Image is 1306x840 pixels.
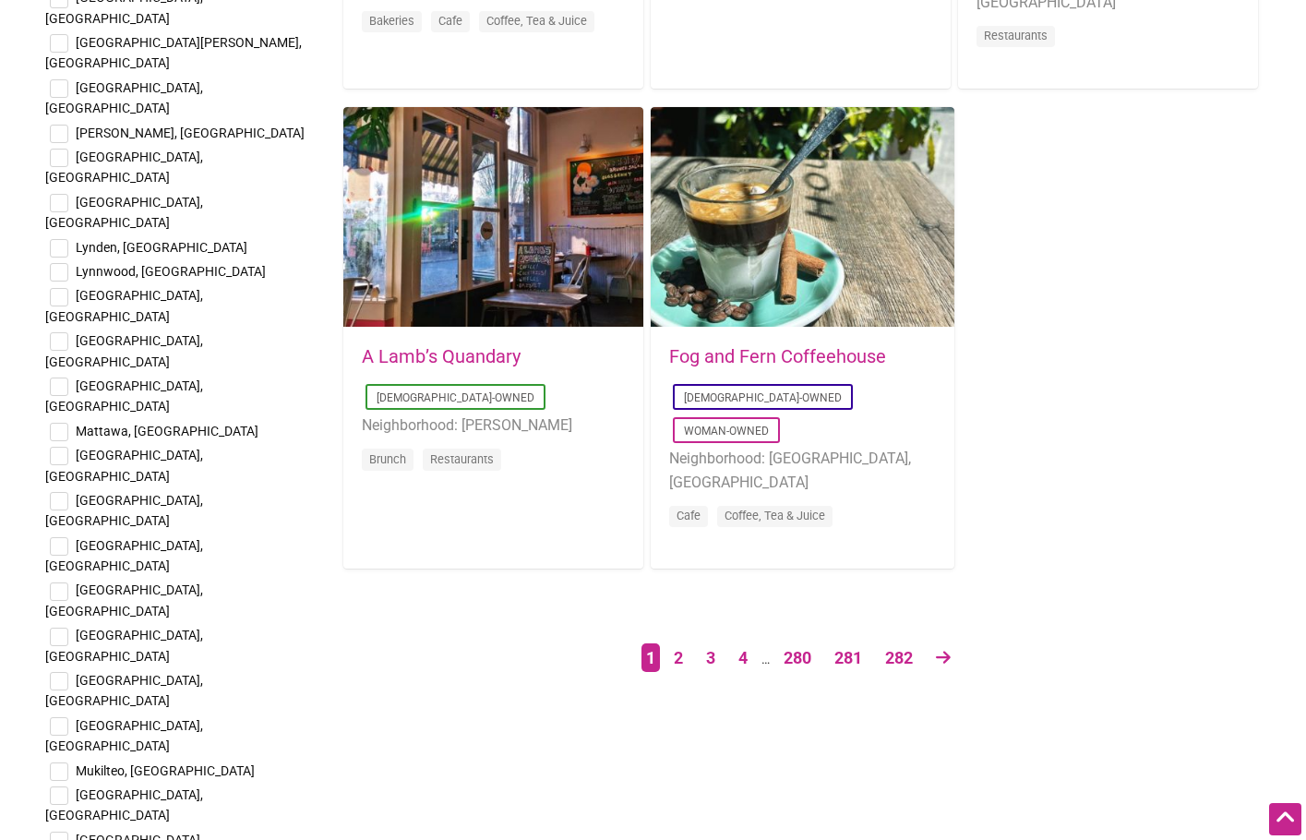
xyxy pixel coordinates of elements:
span: [GEOGRAPHIC_DATA], [GEOGRAPHIC_DATA] [45,288,203,323]
div: Scroll Back to Top [1269,803,1301,835]
span: [GEOGRAPHIC_DATA], [GEOGRAPHIC_DATA] [45,718,203,753]
li: Neighborhood: [GEOGRAPHIC_DATA], [GEOGRAPHIC_DATA] [669,447,936,494]
span: [GEOGRAPHIC_DATA], [GEOGRAPHIC_DATA] [45,150,203,185]
a: Woman-Owned [684,425,769,438]
span: [GEOGRAPHIC_DATA], [GEOGRAPHIC_DATA] [45,80,203,115]
a: Restaurants [430,452,494,466]
span: Lynden, [GEOGRAPHIC_DATA] [76,240,247,255]
span: [GEOGRAPHIC_DATA], [GEOGRAPHIC_DATA] [45,628,203,663]
span: Mattawa, [GEOGRAPHIC_DATA] [76,424,258,438]
li: Neighborhood: [PERSON_NAME] [362,414,625,438]
span: Lynnwood, [GEOGRAPHIC_DATA] [76,264,266,279]
span: [GEOGRAPHIC_DATA], [GEOGRAPHIC_DATA] [45,448,203,483]
span: [GEOGRAPHIC_DATA], [GEOGRAPHIC_DATA] [45,787,203,822]
span: [GEOGRAPHIC_DATA], [GEOGRAPHIC_DATA] [45,195,203,230]
a: Restaurants [984,29,1048,42]
a: Page 281 [825,642,871,675]
span: [GEOGRAPHIC_DATA], [GEOGRAPHIC_DATA] [45,673,203,708]
a: Coffee, Tea & Juice [486,14,587,28]
span: [GEOGRAPHIC_DATA], [GEOGRAPHIC_DATA] [45,493,203,528]
a: Page 280 [774,642,821,675]
span: … [761,652,770,666]
a: Cafe [677,509,701,522]
span: [GEOGRAPHIC_DATA], [GEOGRAPHIC_DATA] [45,582,203,618]
span: [GEOGRAPHIC_DATA], [GEOGRAPHIC_DATA] [45,538,203,573]
span: [GEOGRAPHIC_DATA], [GEOGRAPHIC_DATA] [45,333,203,368]
a: Page 3 [697,642,725,675]
a: [DEMOGRAPHIC_DATA]-Owned [377,391,534,404]
span: [GEOGRAPHIC_DATA], [GEOGRAPHIC_DATA] [45,378,203,414]
a: Page 282 [876,642,922,675]
a: Coffee, Tea & Juice [725,509,825,522]
a: Bakeries [369,14,414,28]
a: Cafe [438,14,462,28]
span: [PERSON_NAME], [GEOGRAPHIC_DATA] [76,126,305,140]
a: Fog and Fern Coffeehouse [669,345,886,367]
a: [DEMOGRAPHIC_DATA]-Owned [684,391,842,404]
a: Page 4 [729,642,757,675]
a: Page 2 [665,642,692,675]
a: A Lamb’s Quandary [362,345,521,367]
a: Brunch [369,452,406,466]
span: [GEOGRAPHIC_DATA][PERSON_NAME], [GEOGRAPHIC_DATA] [45,35,302,70]
span: Page 1 [641,643,660,672]
span: Mukilteo, [GEOGRAPHIC_DATA] [76,763,255,778]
